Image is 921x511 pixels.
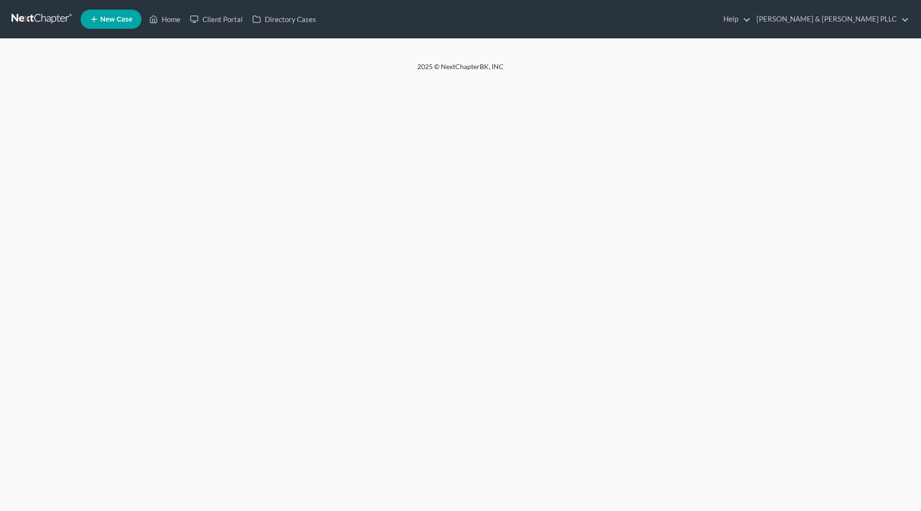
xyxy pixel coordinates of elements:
[185,11,248,28] a: Client Portal
[81,10,142,29] new-legal-case-button: New Case
[719,11,751,28] a: Help
[144,11,185,28] a: Home
[752,11,909,28] a: [PERSON_NAME] & [PERSON_NAME] PLLC
[248,11,321,28] a: Directory Cases
[187,62,734,79] div: 2025 © NextChapterBK, INC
